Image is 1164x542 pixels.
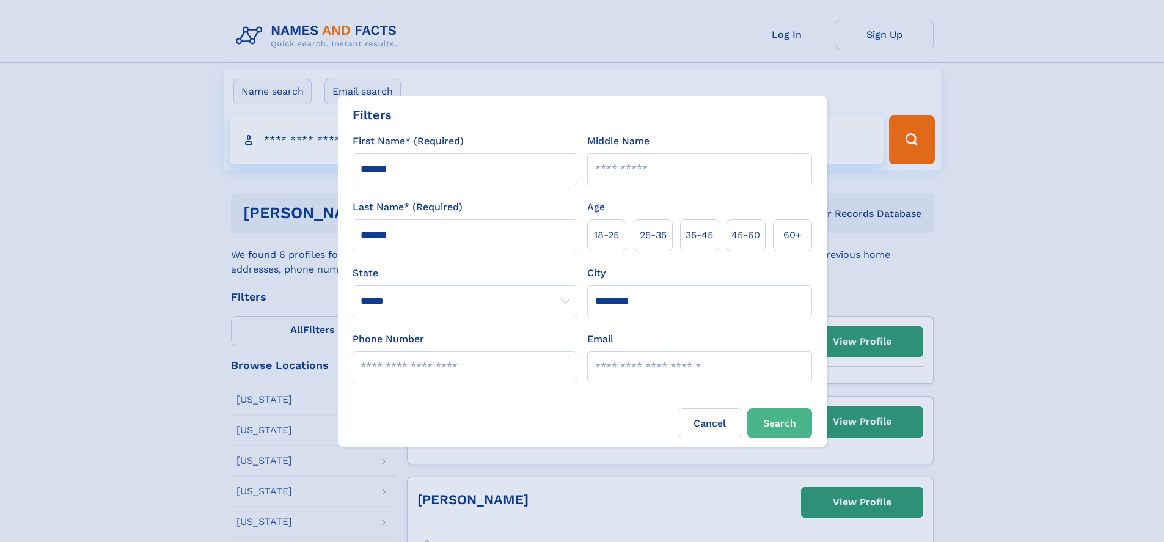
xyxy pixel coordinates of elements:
div: Filters [353,106,392,124]
span: 18‑25 [594,228,619,243]
label: Phone Number [353,332,424,346]
label: Age [587,200,605,214]
label: Last Name* (Required) [353,200,463,214]
label: Cancel [678,408,742,438]
button: Search [747,408,812,438]
label: First Name* (Required) [353,134,464,148]
span: 45‑60 [731,228,760,243]
label: Email [587,332,613,346]
label: City [587,266,606,280]
span: 25‑35 [640,228,667,243]
span: 35‑45 [686,228,713,243]
span: 60+ [783,228,802,243]
label: Middle Name [587,134,650,148]
label: State [353,266,577,280]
